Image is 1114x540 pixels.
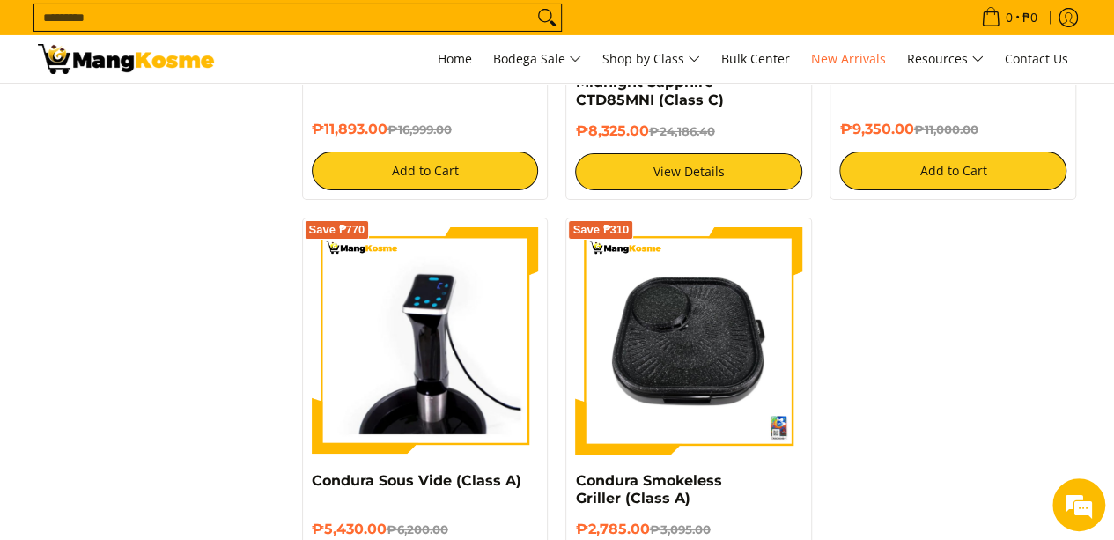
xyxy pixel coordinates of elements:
[907,48,984,70] span: Resources
[312,472,521,489] a: Condura Sous Vide (Class A)
[575,472,721,507] a: Condura Smokeless Griller (Class A)
[721,50,790,67] span: Bulk Center
[976,8,1043,27] span: •
[102,159,243,337] span: We're online!
[92,99,296,122] div: Chat with us now
[996,35,1077,83] a: Contact Us
[387,522,448,536] del: ₱6,200.00
[309,225,365,235] span: Save ₱770
[1003,11,1015,24] span: 0
[602,48,700,70] span: Shop by Class
[38,44,214,74] img: New Arrivals: Fresh Release from The Premium Brands l Mang Kosme
[712,35,799,83] a: Bulk Center
[493,48,581,70] span: Bodega Sale
[575,521,802,538] h6: ₱2,785.00
[839,152,1066,190] button: Add to Cart
[387,122,452,137] del: ₱16,999.00
[575,39,785,108] a: Condura 8.4 Cu. Ft. Negosyo Inverter Refrigerator, Midnight Sapphire CTD85MNI (Class C)
[913,122,978,137] del: ₱11,000.00
[533,4,561,31] button: Search
[232,35,1077,83] nav: Main Menu
[575,153,802,190] a: View Details
[572,225,629,235] span: Save ₱310
[575,227,802,455] img: condura-smokeless-griller-full-view-mang-kosme
[9,356,336,418] textarea: Type your message and hit 'Enter'
[1020,11,1040,24] span: ₱0
[312,152,539,190] button: Add to Cart
[594,35,709,83] a: Shop by Class
[898,35,992,83] a: Resources
[648,124,714,138] del: ₱24,186.40
[1005,50,1068,67] span: Contact Us
[649,522,710,536] del: ₱3,095.00
[289,9,331,51] div: Minimize live chat window
[839,121,1066,138] h6: ₱9,350.00
[802,35,895,83] a: New Arrivals
[438,50,472,67] span: Home
[429,35,481,83] a: Home
[312,227,539,455] img: Condura Sous Vide (Class A)
[484,35,590,83] a: Bodega Sale
[312,521,539,538] h6: ₱5,430.00
[811,50,886,67] span: New Arrivals
[575,122,802,140] h6: ₱8,325.00
[312,121,539,138] h6: ₱11,893.00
